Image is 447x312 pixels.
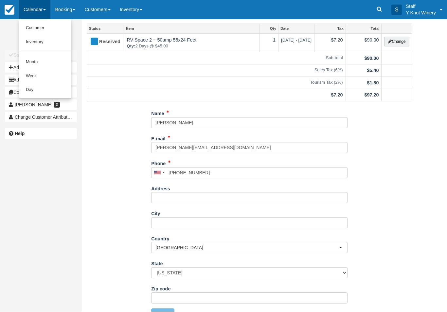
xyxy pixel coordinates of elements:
[19,20,71,99] ul: Calendar
[19,55,71,69] a: Month
[19,21,71,35] a: Customer
[19,83,71,97] a: Day
[19,35,71,49] a: Inventory
[19,69,71,83] a: Week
